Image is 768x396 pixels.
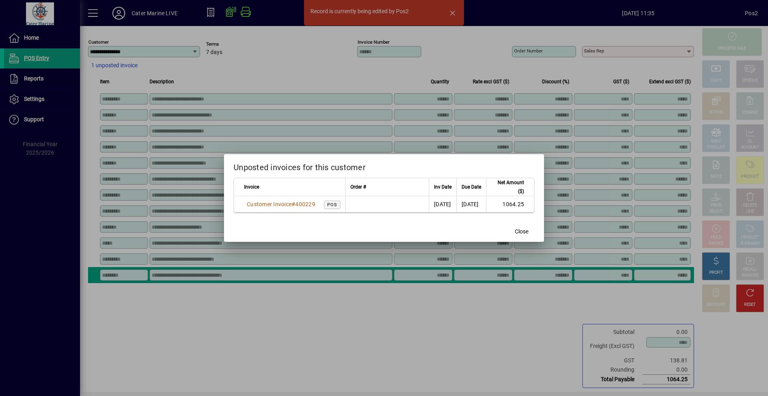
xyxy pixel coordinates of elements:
[295,201,315,207] span: 400229
[509,224,534,239] button: Close
[292,201,295,207] span: #
[244,200,318,209] a: Customer Invoice#400229
[429,196,456,212] td: [DATE]
[456,196,486,212] td: [DATE]
[224,154,544,177] h2: Unposted invoices for this customer
[244,183,259,191] span: Invoice
[350,183,366,191] span: Order #
[491,178,524,196] span: Net Amount ($)
[486,196,534,212] td: 1064.25
[515,227,528,236] span: Close
[462,183,481,191] span: Due Date
[327,202,337,207] span: POS
[247,201,292,207] span: Customer Invoice
[434,183,452,191] span: Inv Date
